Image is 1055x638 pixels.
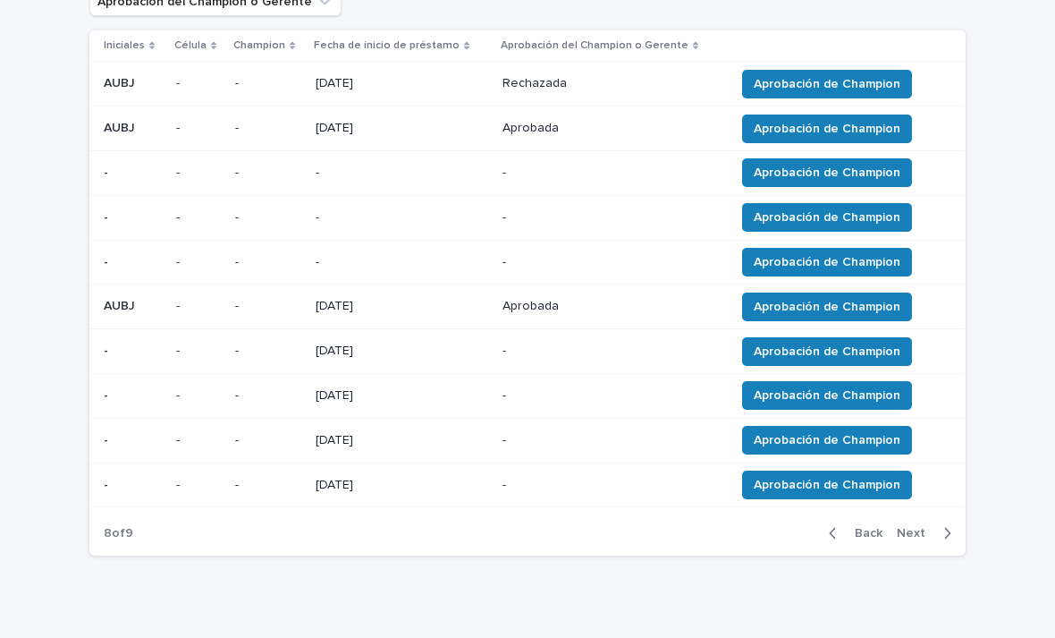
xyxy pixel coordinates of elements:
[754,75,900,93] span: Aprobación de Champion
[235,433,302,448] p: -
[233,36,285,55] p: Champion
[176,166,221,181] p: -
[104,117,139,136] p: AUBJ
[316,76,487,91] p: [DATE]
[742,426,912,455] button: Aprobación de Champion
[89,240,966,285] tr: -- ----Aprobación de Champion
[89,373,966,418] tr: -- --[DATE]-Aprobación de Champion
[742,115,912,143] button: Aprobación de Champion
[314,36,460,55] p: Fecha de inicio de préstamo
[316,166,487,181] p: -
[316,210,487,225] p: -
[176,478,221,493] p: -
[89,285,966,329] tr: AUBJAUBJ --[DATE]AprobadaAprobación de Champion
[742,70,912,98] button: Aprobación de Champion
[104,207,112,225] p: -
[754,476,900,494] span: Aprobación de Champion
[89,329,966,374] tr: -- --[DATE]-Aprobación de Champion
[316,433,487,448] p: [DATE]
[89,195,966,240] tr: -- ----Aprobación de Champion
[502,166,722,181] p: -
[502,121,722,136] p: Aprobada
[316,255,487,270] p: -
[104,36,145,55] p: Iniciales
[235,299,302,314] p: -
[754,431,900,449] span: Aprobación de Champion
[316,388,487,404] p: [DATE]
[235,210,302,225] p: -
[235,388,302,404] p: -
[502,388,722,404] p: -
[176,299,221,314] p: -
[316,121,487,136] p: [DATE]
[742,337,912,366] button: Aprobación de Champion
[104,340,112,359] p: -
[316,344,487,359] p: [DATE]
[176,210,221,225] p: -
[316,478,487,493] p: [DATE]
[89,512,148,556] p: 8 of 9
[235,166,302,181] p: -
[176,255,221,270] p: -
[104,474,112,493] p: -
[89,463,966,507] tr: -- --[DATE]-Aprobación de Champion
[742,293,912,321] button: Aprobación de Champion
[742,203,912,232] button: Aprobación de Champion
[235,255,302,270] p: -
[89,106,966,151] tr: AUBJAUBJ --[DATE]AprobadaAprobación de Champion
[176,344,221,359] p: -
[104,385,112,404] p: -
[501,36,688,55] p: Aprobación del Champion o Gerente
[844,527,882,540] span: Back
[502,344,722,359] p: -
[742,158,912,187] button: Aprobación de Champion
[89,62,966,106] tr: AUBJAUBJ --[DATE]RechazadaAprobación de Champion
[176,76,221,91] p: -
[104,251,112,270] p: -
[754,298,900,316] span: Aprobación de Champion
[754,120,900,138] span: Aprobación de Champion
[235,76,302,91] p: -
[754,253,900,271] span: Aprobación de Champion
[235,344,302,359] p: -
[754,387,900,404] span: Aprobación de Champion
[502,433,722,448] p: -
[742,381,912,410] button: Aprobación de Champion
[176,433,221,448] p: -
[89,150,966,195] tr: -- ----Aprobación de Champion
[754,164,900,182] span: Aprobación de Champion
[502,76,722,91] p: Rechazada
[754,208,900,226] span: Aprobación de Champion
[316,299,487,314] p: [DATE]
[754,343,900,361] span: Aprobación de Champion
[742,471,912,499] button: Aprobación de Champion
[502,210,722,225] p: -
[235,121,302,136] p: -
[502,299,722,314] p: Aprobada
[814,525,890,541] button: Back
[104,295,139,314] p: AUBJ
[104,430,112,448] p: -
[890,525,966,541] button: Next
[742,248,912,276] button: Aprobación de Champion
[897,527,936,540] span: Next
[502,478,722,493] p: -
[502,255,722,270] p: -
[176,121,221,136] p: -
[104,162,112,181] p: -
[176,388,221,404] p: -
[235,478,302,493] p: -
[174,36,207,55] p: Célula
[89,418,966,463] tr: -- --[DATE]-Aprobación de Champion
[104,72,139,91] p: AUBJ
